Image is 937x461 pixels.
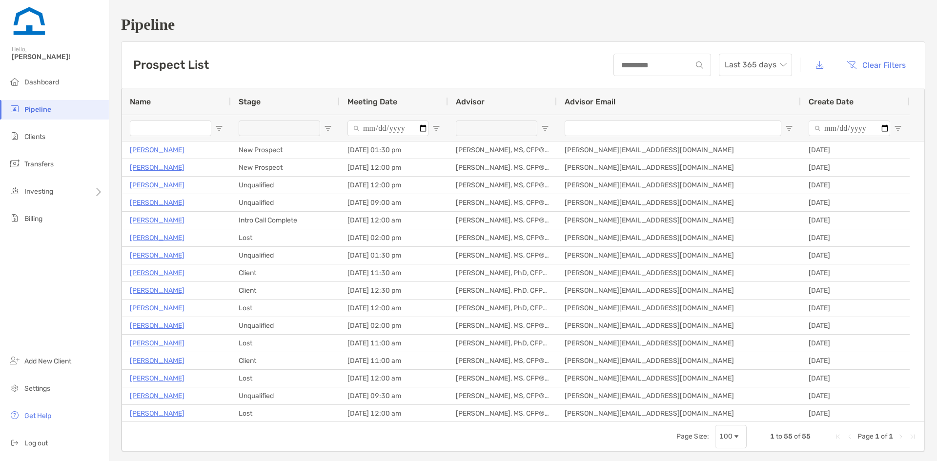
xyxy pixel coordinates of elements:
[231,247,340,264] div: Unqualified
[231,264,340,281] div: Client
[340,194,448,211] div: [DATE] 09:00 am
[9,382,20,394] img: settings icon
[725,54,786,76] span: Last 365 days
[889,432,893,441] span: 1
[9,409,20,421] img: get-help icon
[231,387,340,404] div: Unqualified
[448,300,557,317] div: [PERSON_NAME], PhD, CFP®, CFA
[231,141,340,159] div: New Prospect
[794,432,800,441] span: of
[801,387,910,404] div: [DATE]
[801,141,910,159] div: [DATE]
[448,370,557,387] div: [PERSON_NAME], MS, CFP®, CFA®, AFC®
[801,282,910,299] div: [DATE]
[448,264,557,281] div: [PERSON_NAME], PhD, CFP®, CFA
[557,159,801,176] div: [PERSON_NAME][EMAIL_ADDRESS][DOMAIN_NAME]
[557,300,801,317] div: [PERSON_NAME][EMAIL_ADDRESS][DOMAIN_NAME]
[909,433,917,441] div: Last Page
[784,432,793,441] span: 55
[9,185,20,197] img: investing icon
[801,194,910,211] div: [DATE]
[557,194,801,211] div: [PERSON_NAME][EMAIL_ADDRESS][DOMAIN_NAME]
[809,97,854,106] span: Create Date
[340,159,448,176] div: [DATE] 12:00 pm
[881,432,887,441] span: of
[130,390,184,402] a: [PERSON_NAME]
[347,97,397,106] span: Meeting Date
[857,432,874,441] span: Page
[557,177,801,194] div: [PERSON_NAME][EMAIL_ADDRESS][DOMAIN_NAME]
[696,61,703,69] img: input icon
[801,159,910,176] div: [DATE]
[9,212,20,224] img: billing icon
[231,194,340,211] div: Unqualified
[24,357,71,365] span: Add New Client
[557,405,801,422] div: [PERSON_NAME][EMAIL_ADDRESS][DOMAIN_NAME]
[130,372,184,384] a: [PERSON_NAME]
[801,317,910,334] div: [DATE]
[231,405,340,422] div: Lost
[130,355,184,367] a: [PERSON_NAME]
[9,437,20,448] img: logout icon
[448,335,557,352] div: [PERSON_NAME], PhD, CFP®, CFA
[231,229,340,246] div: Lost
[719,432,733,441] div: 100
[557,282,801,299] div: [PERSON_NAME][EMAIL_ADDRESS][DOMAIN_NAME]
[801,370,910,387] div: [DATE]
[565,120,781,136] input: Advisor Email Filter Input
[448,387,557,404] div: [PERSON_NAME], MS, CFP®, CFA®, AFC®
[239,97,261,106] span: Stage
[839,54,913,76] button: Clear Filters
[541,124,549,132] button: Open Filter Menu
[340,300,448,317] div: [DATE] 12:00 am
[340,282,448,299] div: [DATE] 12:30 pm
[448,159,557,176] div: [PERSON_NAME], MS, CFP®, CFA®, AFC®
[340,212,448,229] div: [DATE] 12:00 am
[448,177,557,194] div: [PERSON_NAME], MS, CFP®, CFA®, AFC®
[448,247,557,264] div: [PERSON_NAME], MS, CFP®, CFA®, AFC®
[557,141,801,159] div: [PERSON_NAME][EMAIL_ADDRESS][DOMAIN_NAME]
[130,267,184,279] a: [PERSON_NAME]
[448,405,557,422] div: [PERSON_NAME], MS, CFP®, CFA®, AFC®
[776,432,782,441] span: to
[24,439,48,447] span: Log out
[130,407,184,420] a: [PERSON_NAME]
[12,4,47,39] img: Zoe Logo
[802,432,811,441] span: 55
[715,425,747,448] div: Page Size
[801,352,910,369] div: [DATE]
[24,215,42,223] span: Billing
[801,300,910,317] div: [DATE]
[340,317,448,334] div: [DATE] 02:00 pm
[12,53,103,61] span: [PERSON_NAME]!
[801,264,910,281] div: [DATE]
[130,214,184,226] p: [PERSON_NAME]
[897,433,905,441] div: Next Page
[130,302,184,314] a: [PERSON_NAME]
[9,103,20,115] img: pipeline icon
[801,247,910,264] div: [DATE]
[24,412,51,420] span: Get Help
[130,249,184,261] a: [PERSON_NAME]
[24,133,45,141] span: Clients
[801,405,910,422] div: [DATE]
[770,432,774,441] span: 1
[231,212,340,229] div: Intro Call Complete
[557,317,801,334] div: [PERSON_NAME][EMAIL_ADDRESS][DOMAIN_NAME]
[846,433,854,441] div: Previous Page
[448,317,557,334] div: [PERSON_NAME], MS, CFP®, CFA®, AFC®
[130,179,184,191] p: [PERSON_NAME]
[801,177,910,194] div: [DATE]
[121,16,925,34] h1: Pipeline
[130,144,184,156] a: [PERSON_NAME]
[347,120,428,136] input: Meeting Date Filter Input
[130,284,184,297] a: [PERSON_NAME]
[9,158,20,169] img: transfers icon
[130,337,184,349] a: [PERSON_NAME]
[785,124,793,132] button: Open Filter Menu
[231,159,340,176] div: New Prospect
